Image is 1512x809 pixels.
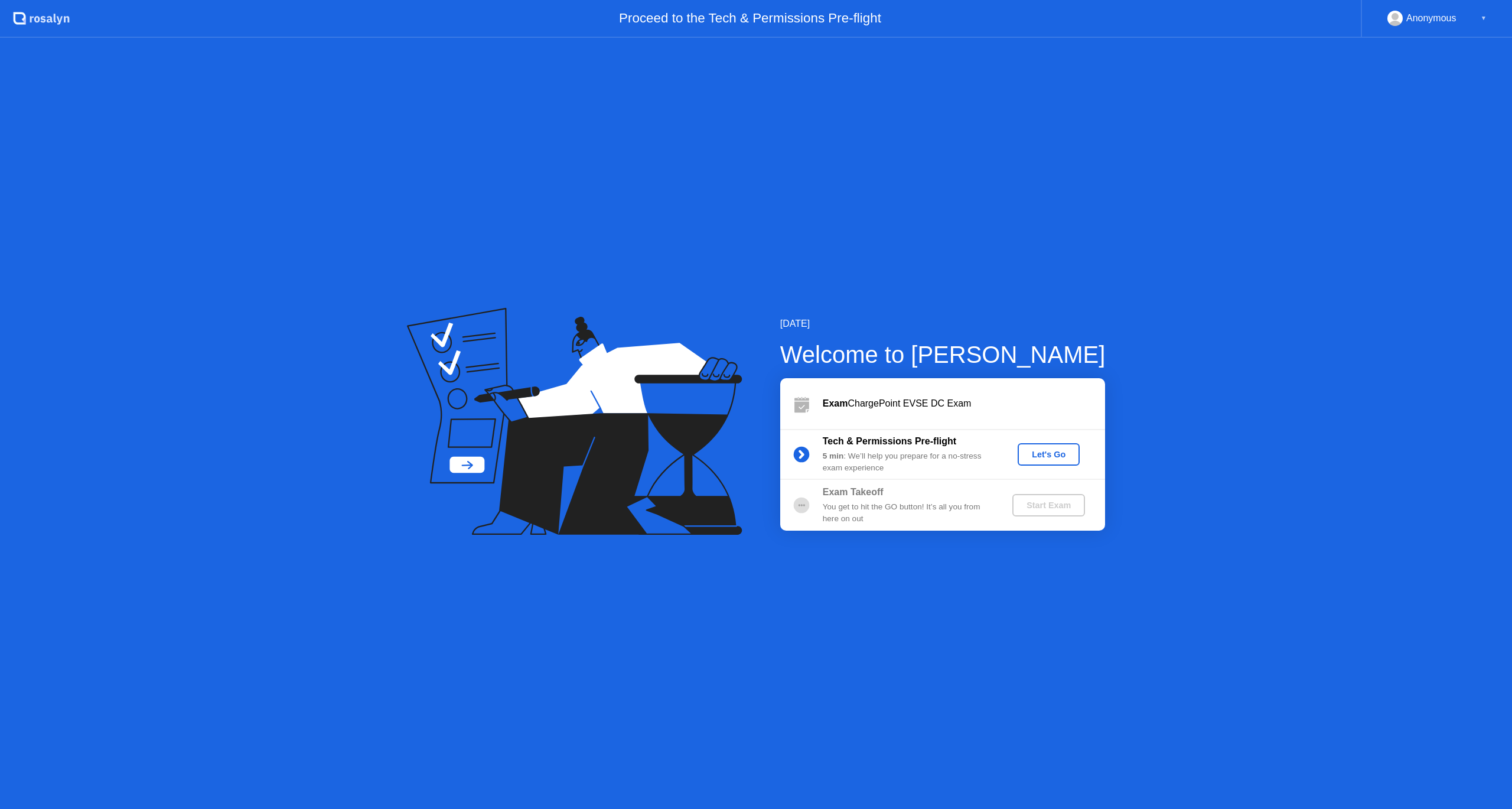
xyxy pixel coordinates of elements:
[823,397,1105,411] div: ChargePoint EVSE DC Exam
[1481,11,1487,26] div: ▼
[1022,450,1075,459] div: Let's Go
[823,487,884,497] b: Exam Takeoff
[823,398,848,408] b: Exam
[823,501,993,525] div: You get to hit the GO button! It’s all you from here on out
[1012,494,1085,516] button: Start Exam
[780,317,1106,331] div: [DATE]
[823,436,956,446] b: Tech & Permissions Pre-flight
[823,450,993,475] div: : We’ll help you prepare for a no-stress exam experience
[823,451,844,460] b: 5 min
[1406,11,1456,26] div: Anonymous
[780,337,1106,372] div: Welcome to [PERSON_NAME]
[1018,443,1080,466] button: Let's Go
[1017,501,1080,510] div: Start Exam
